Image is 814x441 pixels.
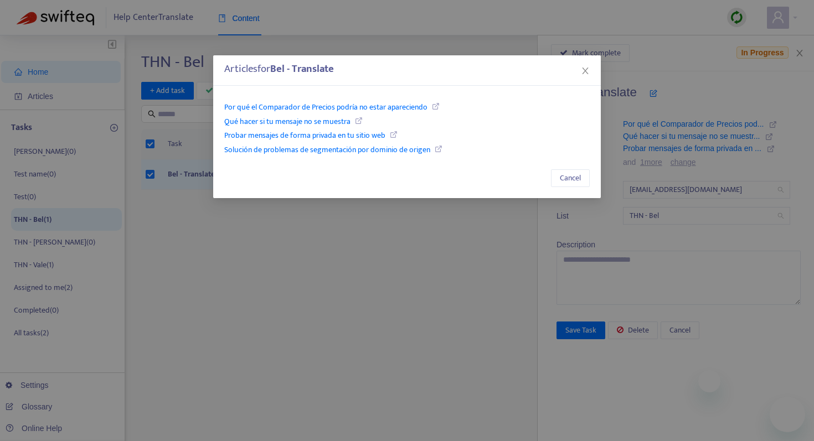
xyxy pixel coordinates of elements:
[224,101,427,113] a: Por qué el Comparador de Precios podría no estar apareciendo
[224,115,351,128] a: Qué hacer si tu mensaje no se muestra
[551,169,590,187] button: Cancel
[579,65,591,77] button: Close
[581,66,590,75] span: close
[770,397,805,432] iframe: Button to launch messaging window
[224,129,385,142] a: Probar mensajes de forma privada en tu sitio web
[224,63,590,76] h5: Articles for
[698,370,720,392] iframe: Close message
[224,143,430,156] a: Solución de problemas de segmentación por dominio de origen
[270,60,334,77] b: Bel - Translate
[560,172,581,184] span: Cancel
